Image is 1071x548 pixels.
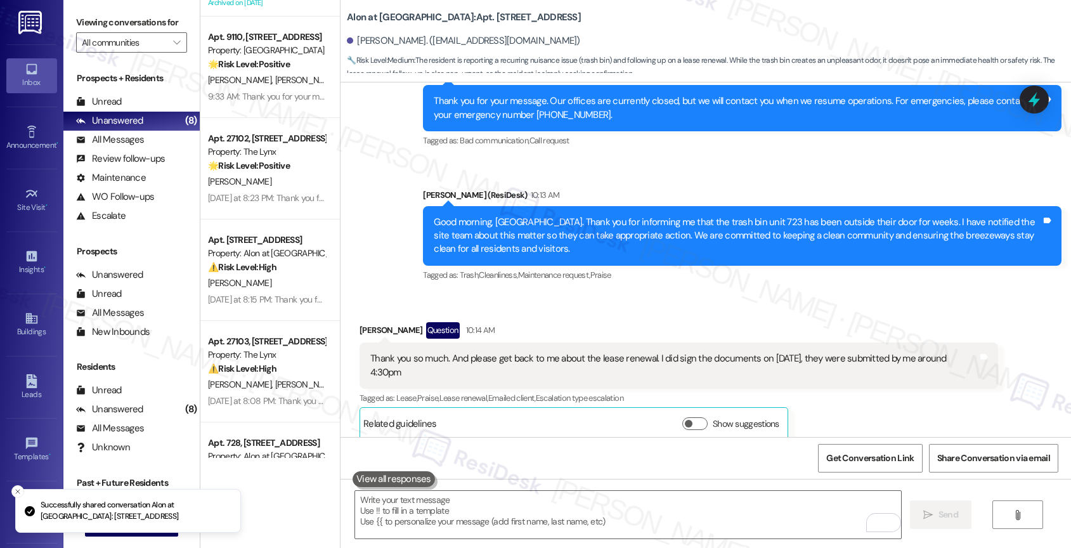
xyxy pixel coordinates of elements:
span: : The resident is reporting a recurring nuisance issue (trash bin) and following up on a lease re... [347,54,1071,81]
div: Tagged as: [423,266,1061,284]
strong: ⚠️ Risk Level: High [208,261,276,273]
textarea: To enrich screen reader interactions, please activate Accessibility in Grammarly extension settings [355,491,902,538]
div: Unread [76,287,122,301]
span: Call request [529,135,569,146]
div: Apt. 27102, [STREET_ADDRESS][PERSON_NAME] [208,132,325,145]
span: Share Conversation via email [937,452,1050,465]
div: Related guidelines [363,417,437,436]
div: All Messages [76,133,144,147]
span: Praise , [417,393,439,403]
div: Property: The Lynx [208,348,325,362]
strong: 🌟 Risk Level: Positive [208,160,290,171]
div: Past + Future Residents [63,476,200,490]
span: [PERSON_NAME] [208,379,275,390]
div: Unknown [76,441,130,454]
div: Escalate [76,209,126,223]
span: Cleanliness , [479,270,517,280]
div: Apt. 9110, [STREET_ADDRESS] [208,30,325,44]
a: Account [6,495,57,529]
a: Templates • [6,433,57,467]
span: Send [938,508,958,521]
div: Apt. 728, [STREET_ADDRESS] [208,436,325,450]
div: New Inbounds [76,325,150,339]
strong: ⚠️ Risk Level: High [208,363,276,374]
button: Share Conversation via email [929,444,1058,473]
div: Unread [76,384,122,397]
span: Get Conversation Link [826,452,914,465]
span: [PERSON_NAME] [208,176,271,187]
div: Maintenance [76,171,146,185]
label: Show suggestions [713,417,779,431]
span: • [56,139,58,148]
button: Close toast [11,485,24,498]
span: Bad communication , [460,135,529,146]
div: (8) [182,400,200,419]
div: All Messages [76,422,144,435]
strong: 🔧 Risk Level: Medium [347,55,414,65]
span: Lease , [396,393,417,403]
a: Leads [6,370,57,405]
div: 9:33 AM: Thank you for your message. Our offices are currently closed, but we will contact you wh... [208,91,951,102]
div: [PERSON_NAME] (ResiDesk) [423,188,1061,206]
div: Prospects [63,245,200,258]
span: Trash , [460,270,479,280]
div: 10:13 AM [528,188,560,202]
div: Property: Alon at [GEOGRAPHIC_DATA] [208,247,325,260]
a: Site Visit • [6,183,57,218]
span: • [46,201,48,210]
label: Viewing conversations for [76,13,187,32]
div: Prospects + Residents [63,72,200,85]
span: Emailed client , [488,393,536,403]
input: All communities [82,32,167,53]
b: Alon at [GEOGRAPHIC_DATA]: Apt. [STREET_ADDRESS] [347,11,581,24]
i:  [923,510,933,520]
span: • [44,263,46,272]
div: Property: [GEOGRAPHIC_DATA] [208,44,325,57]
div: Unread [76,95,122,108]
a: Inbox [6,58,57,93]
div: [DATE] at 8:23 PM: Thank you for your message. Our offices are currently closed, but we will cont... [208,192,985,204]
div: Apt. 27103, [STREET_ADDRESS][PERSON_NAME] [208,335,325,348]
div: [PERSON_NAME]. ([EMAIL_ADDRESS][DOMAIN_NAME]) [347,34,580,48]
img: ResiDesk Logo [18,11,44,34]
div: Tagged as: [360,389,998,407]
a: Buildings [6,308,57,342]
div: Tagged as: [423,131,1061,150]
div: Unanswered [76,268,143,282]
div: Apt. [STREET_ADDRESS] [208,233,325,247]
span: [PERSON_NAME] [208,74,275,86]
button: Send [910,500,971,529]
span: Praise [590,270,611,280]
div: 10:14 AM [463,323,495,337]
div: (8) [182,111,200,131]
div: All Messages [76,306,144,320]
div: [DATE] at 8:15 PM: Thank you for your message. Our offices are currently closed, but we will cont... [208,294,983,305]
span: [PERSON_NAME] [275,74,339,86]
div: [DATE] at 8:08 PM: Thank you for your message. Our offices are currently closed, but we will cont... [208,395,987,407]
span: [PERSON_NAME] [208,277,271,289]
i:  [173,37,180,48]
span: Escalation type escalation [536,393,623,403]
button: Get Conversation Link [818,444,922,473]
span: Maintenance request , [518,270,590,280]
div: Property: Alon at [GEOGRAPHIC_DATA] [208,450,325,463]
div: Unanswered [76,403,143,416]
span: • [49,450,51,459]
span: [PERSON_NAME] [275,379,339,390]
div: [PERSON_NAME] [360,322,998,342]
div: Thank you so much. And please get back to me about the lease renewal. I did sign the documents on... [370,352,978,379]
div: Question [426,322,460,338]
div: WO Follow-ups [76,190,154,204]
div: Review follow-ups [76,152,165,166]
p: Successfully shared conversation Alon at [GEOGRAPHIC_DATA]: [STREET_ADDRESS] [41,500,230,522]
div: Property: The Lynx [208,145,325,159]
div: Thank you for your message. Our offices are currently closed, but we will contact you when we res... [434,95,1041,122]
i:  [1013,510,1022,520]
span: Lease renewal , [439,393,488,403]
div: Unanswered [76,114,143,127]
div: Good morning, [GEOGRAPHIC_DATA]. Thank you for informing me that the trash bin unit 723 has been ... [434,216,1041,256]
a: Insights • [6,245,57,280]
div: Residents [63,360,200,374]
strong: 🌟 Risk Level: Positive [208,58,290,70]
